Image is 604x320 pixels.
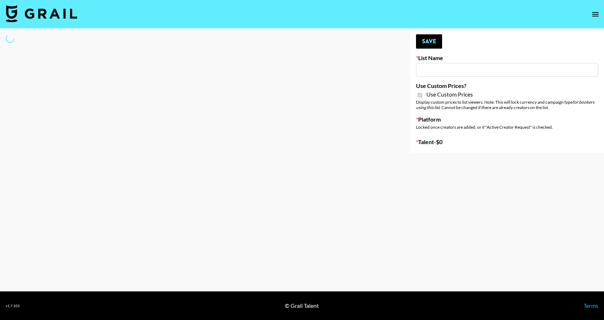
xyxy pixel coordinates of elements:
[416,99,594,110] em: for bookers using this list
[6,304,20,308] div: v 1.7.103
[416,138,598,146] label: Talent - $ 0
[285,302,319,309] div: © Grail Talent
[588,7,603,21] button: open drawer
[416,82,598,89] label: Use Custom Prices?
[416,99,598,110] div: Display custom prices to list viewers. Note: This will lock currency and campaign type . Cannot b...
[584,302,598,309] a: Terms
[416,124,598,130] div: Locked once creators are added, or if "Active Creator Request" is checked.
[416,54,598,61] label: List Name
[416,34,442,49] button: Save
[426,91,473,98] span: Use Custom Prices
[416,116,598,123] label: Platform
[6,5,77,22] img: Grail Talent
